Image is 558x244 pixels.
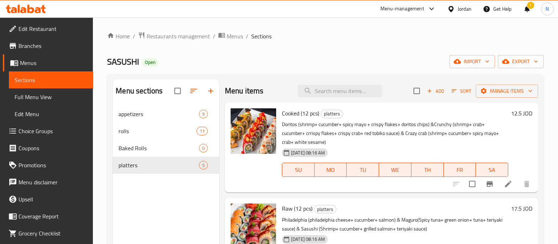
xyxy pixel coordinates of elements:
button: Sort [450,86,473,97]
button: MO [315,163,347,177]
div: items [196,127,208,135]
span: WE [382,165,409,175]
span: Raw (12 pcs) [282,203,312,214]
h2: Menu items [225,86,264,96]
div: items [199,161,208,169]
li: / [246,32,248,40]
a: Full Menu View [9,88,93,105]
span: 9 [199,111,207,118]
a: Edit Menu [9,105,93,123]
div: rolls11 [113,123,219,140]
a: Choice Groups [3,123,93,140]
h6: 12.5 JOD [511,108,532,118]
img: Cooked (12 pcs) [231,108,276,154]
button: export [498,55,544,68]
span: MO [317,165,344,175]
a: Grocery Checklist [3,225,93,242]
span: platters [119,161,199,169]
span: TH [414,165,441,175]
span: export [504,57,538,66]
h2: Menu sections [116,86,163,96]
li: / [213,32,215,40]
span: SASUSHI [107,54,139,70]
button: import [449,55,495,68]
div: Menu-management [380,5,424,13]
a: Coupons [3,140,93,157]
span: Add item [424,86,447,97]
span: Full Menu View [15,93,88,101]
span: Edit Menu [15,110,88,118]
div: platters [314,205,336,213]
span: Upsell [19,195,88,204]
span: Edit Restaurant [19,25,88,33]
span: Menus [20,59,88,67]
a: Home [107,32,130,40]
a: Sections [9,71,93,88]
span: import [455,57,489,66]
span: Sort [452,87,471,95]
nav: Menu sections [113,103,219,177]
button: WE [379,163,411,177]
button: TU [347,163,379,177]
span: platters [321,110,343,118]
span: 11 [197,128,207,135]
div: appetizers9 [113,105,219,123]
button: FR [444,163,476,177]
button: Add [424,86,447,97]
span: SA [479,165,505,175]
a: Restaurants management [138,32,210,41]
span: Select to update [465,177,480,191]
div: Open [142,58,158,67]
span: Select section [409,83,424,98]
nav: breadcrumb [107,32,544,41]
span: Add [426,87,445,95]
span: appetizers [119,110,199,118]
div: platters [321,110,343,118]
button: delete [518,175,535,193]
button: TH [411,163,444,177]
a: Menus [218,32,243,41]
div: Baked Rolls0 [113,140,219,157]
span: [DATE] 08:16 AM [288,150,328,156]
button: SA [476,163,508,177]
span: Baked Rolls [119,144,199,152]
a: Edit menu item [504,180,512,188]
span: FR [447,165,473,175]
a: Promotions [3,157,93,174]
span: Choice Groups [19,127,88,135]
a: Branches [3,37,93,54]
p: Doritos (shrimp+ cucumber+ spicy mayo + crispy flakes+ doritos chips) &Crunchy (shrimp+ crab+ cuc... [282,120,508,147]
a: Menus [3,54,93,71]
h6: 17.5 JOD [511,204,532,213]
a: Upsell [3,191,93,208]
li: / [133,32,135,40]
span: Promotions [19,161,88,169]
a: Coverage Report [3,208,93,225]
button: SU [282,163,315,177]
a: Menu disclaimer [3,174,93,191]
span: Manage items [481,87,532,96]
span: Grocery Checklist [19,229,88,238]
span: SU [285,165,312,175]
div: Jordan [458,5,472,13]
span: TU [349,165,376,175]
span: 0 [199,145,207,152]
div: items [199,144,208,152]
input: search [298,85,382,97]
span: Menu disclaimer [19,178,88,186]
span: Sort items [447,86,476,97]
div: platters5 [113,157,219,174]
span: rolls [119,127,196,135]
span: Coupons [19,144,88,152]
span: Restaurants management [147,32,210,40]
span: Branches [19,42,88,50]
span: platters [314,205,336,213]
span: [DATE] 08:16 AM [288,236,328,243]
span: Menus [227,32,243,40]
span: Open [142,59,158,65]
p: Philadelphia (philadelphia cheese+ cucumber+ salmon) & Maguro(Spicy tuna+ green onion+ tuna+ teri... [282,216,508,233]
span: 5 [199,162,207,169]
span: Sections [15,76,88,84]
span: Sections [251,32,272,40]
span: N [546,5,549,13]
